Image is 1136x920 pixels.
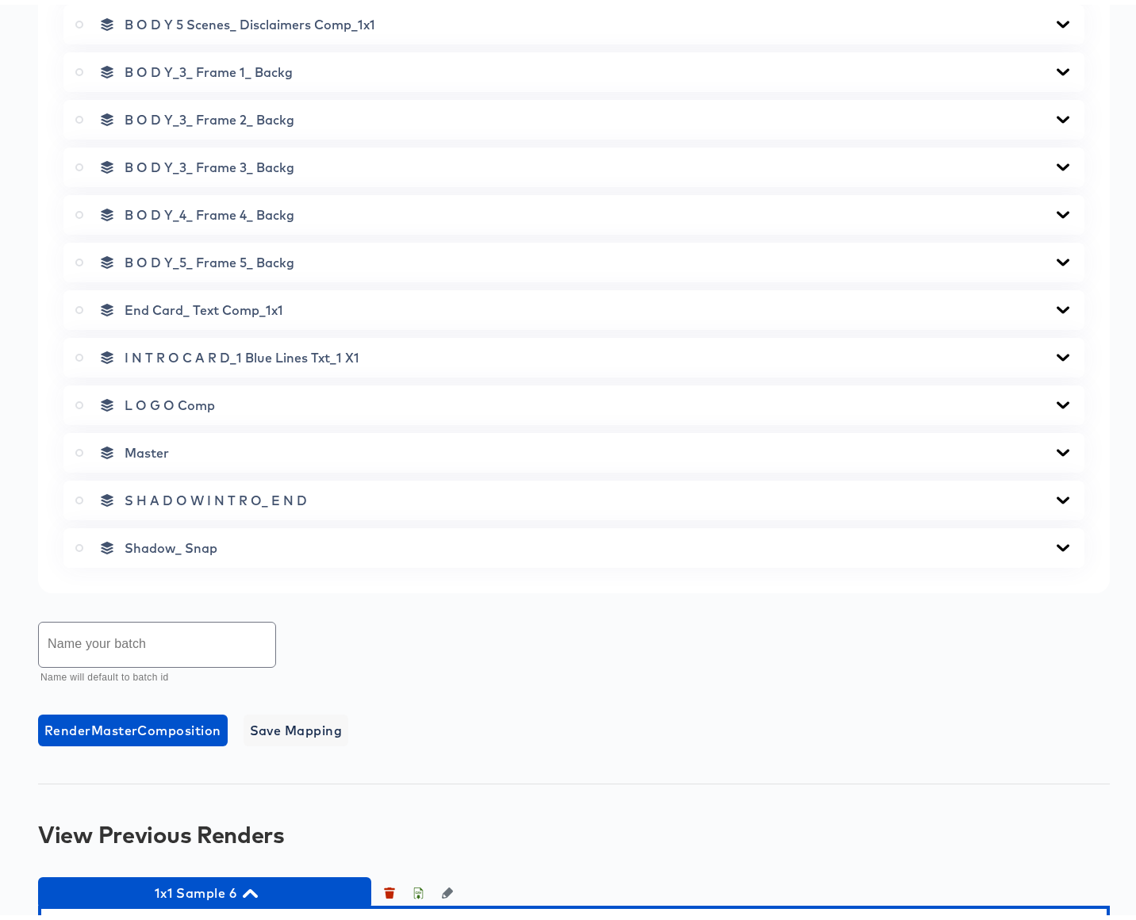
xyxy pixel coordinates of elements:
[125,345,359,361] span: I N T R O C A R D_1 Blue Lines Txt_1 X1
[38,710,228,742] button: RenderMasterComposition
[250,715,343,737] span: Save Mapping
[125,250,294,266] span: B O D Y_5_ Frame 5_ Backg
[125,12,375,28] span: B O D Y 5 Scenes_ Disclaimers Comp_1x1
[44,715,221,737] span: Render Master Composition
[125,297,283,313] span: End Card_ Text Comp_1x1
[125,107,294,123] span: B O D Y_3_ Frame 2_ Backg
[125,155,294,171] span: B O D Y_3_ Frame 3_ Backg
[125,535,217,551] span: Shadow_ Snap
[38,872,371,904] button: 1x1 Sample 6
[244,710,349,742] button: Save Mapping
[38,817,1110,842] div: View Previous Renders
[125,440,169,456] span: Master
[125,59,293,75] span: B O D Y_3_ Frame 1_ Backg
[125,488,307,504] span: S H A D O W I N T R O_ E N D
[40,665,265,681] p: Name will default to batch id
[125,202,294,218] span: B O D Y_4_ Frame 4_ Backg
[46,877,363,899] span: 1x1 Sample 6
[125,393,215,408] span: L O G O Comp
